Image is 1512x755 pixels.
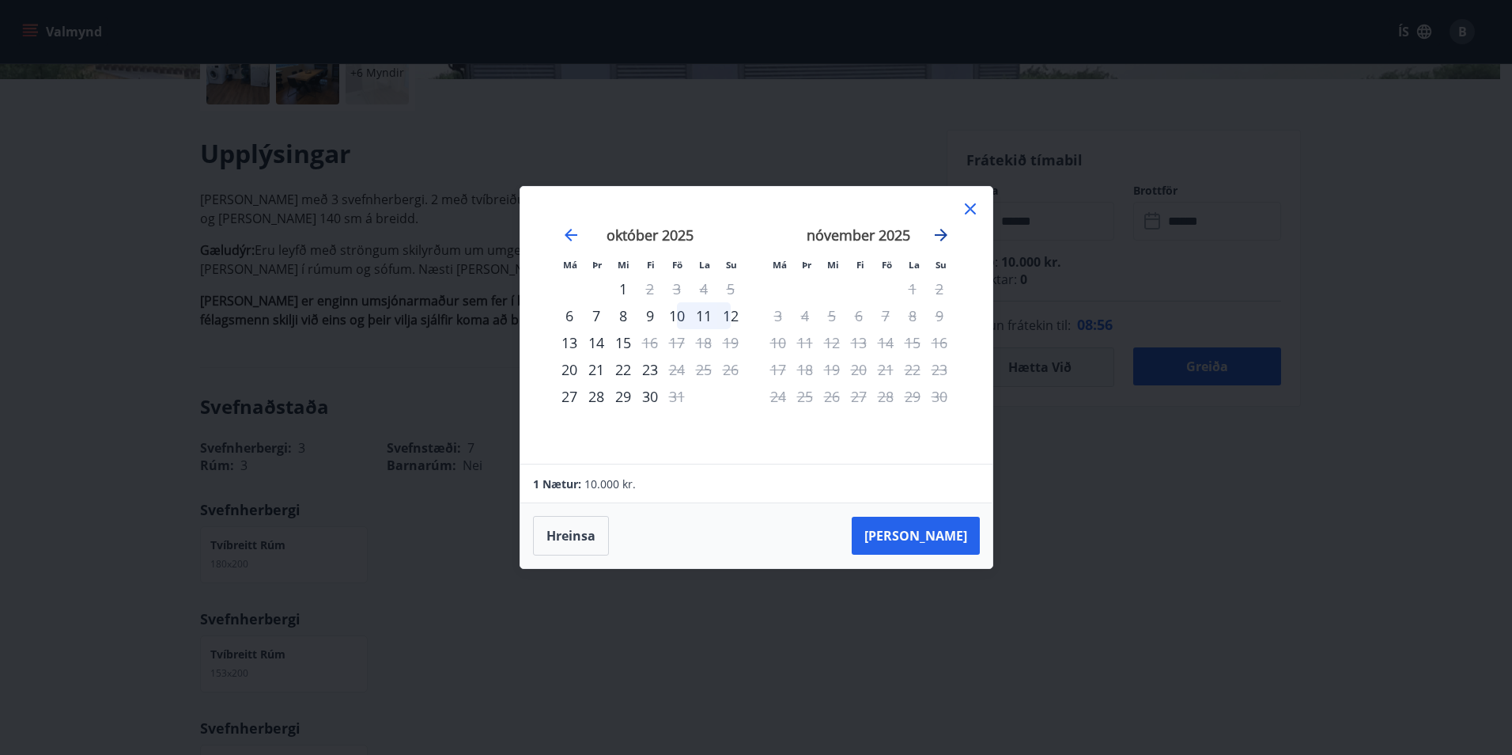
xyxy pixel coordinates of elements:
div: 13 [556,329,583,356]
td: Not available. sunnudagur, 2. nóvember 2025 [926,275,953,302]
td: Not available. föstudagur, 17. október 2025 [663,329,690,356]
td: Not available. laugardagur, 8. nóvember 2025 [899,302,926,329]
strong: október 2025 [607,226,694,245]
small: Su [726,259,737,271]
td: Choose miðvikudagur, 22. október 2025 as your check-in date. It’s available. [610,356,637,383]
td: Choose sunnudagur, 12. október 2025 as your check-in date. It’s available. [717,302,744,329]
td: Not available. þriðjudagur, 18. nóvember 2025 [792,356,818,383]
td: Not available. sunnudagur, 30. nóvember 2025 [926,383,953,410]
td: Not available. föstudagur, 28. nóvember 2025 [872,383,899,410]
small: Fi [856,259,864,271]
small: Fö [672,259,682,271]
div: 1 [610,275,637,302]
td: Not available. sunnudagur, 16. nóvember 2025 [926,329,953,356]
td: Choose laugardagur, 11. október 2025 as your check-in date. It’s available. [690,302,717,329]
td: Not available. þriðjudagur, 25. nóvember 2025 [792,383,818,410]
td: Not available. mánudagur, 17. nóvember 2025 [765,356,792,383]
td: Choose þriðjudagur, 7. október 2025 as your check-in date. It’s available. [583,302,610,329]
td: Not available. sunnudagur, 26. október 2025 [717,356,744,383]
td: Choose föstudagur, 31. október 2025 as your check-in date. It’s available. [663,383,690,410]
td: Not available. föstudagur, 14. nóvember 2025 [872,329,899,356]
td: Not available. laugardagur, 29. nóvember 2025 [899,383,926,410]
td: Not available. þriðjudagur, 11. nóvember 2025 [792,329,818,356]
div: Aðeins innritun í boði [556,356,583,383]
td: Not available. sunnudagur, 23. nóvember 2025 [926,356,953,383]
div: Aðeins útritun í boði [637,275,663,302]
td: Not available. laugardagur, 25. október 2025 [690,356,717,383]
button: [PERSON_NAME] [852,517,980,555]
strong: nóvember 2025 [807,226,910,245]
small: Má [773,259,787,271]
div: 30 [637,383,663,410]
small: Mi [827,259,839,271]
div: 9 [637,302,663,329]
td: Not available. laugardagur, 22. nóvember 2025 [899,356,926,383]
td: Not available. föstudagur, 3. október 2025 [663,275,690,302]
td: Choose föstudagur, 10. október 2025 as your check-in date. It’s available. [663,302,690,329]
div: 7 [583,302,610,329]
div: Move forward to switch to the next month. [932,226,951,245]
td: Choose fimmtudagur, 16. október 2025 as your check-in date. It’s available. [637,329,663,356]
td: Not available. laugardagur, 18. október 2025 [690,329,717,356]
div: Aðeins útritun í boði [663,356,690,383]
td: Not available. mánudagur, 3. nóvember 2025 [765,302,792,329]
td: Not available. sunnudagur, 19. október 2025 [717,329,744,356]
div: 14 [583,329,610,356]
td: Not available. fimmtudagur, 13. nóvember 2025 [845,329,872,356]
td: Choose mánudagur, 6. október 2025 as your check-in date. It’s available. [556,302,583,329]
div: Aðeins innritun í boði [556,383,583,410]
td: Choose mánudagur, 13. október 2025 as your check-in date. It’s available. [556,329,583,356]
div: Aðeins útritun í boði [663,383,690,410]
td: Not available. mánudagur, 24. nóvember 2025 [765,383,792,410]
td: Not available. þriðjudagur, 4. nóvember 2025 [792,302,818,329]
small: La [909,259,920,271]
div: 22 [610,356,637,383]
small: Fi [647,259,655,271]
td: Choose fimmtudagur, 2. október 2025 as your check-in date. It’s available. [637,275,663,302]
td: Choose miðvikudagur, 15. október 2025 as your check-in date. It’s available. [610,329,637,356]
td: Not available. miðvikudagur, 12. nóvember 2025 [818,329,845,356]
td: Not available. fimmtudagur, 27. nóvember 2025 [845,383,872,410]
td: Choose fimmtudagur, 23. október 2025 as your check-in date. It’s available. [637,356,663,383]
div: Move backward to switch to the previous month. [561,226,580,245]
td: Not available. miðvikudagur, 5. nóvember 2025 [818,302,845,329]
td: Not available. fimmtudagur, 20. nóvember 2025 [845,356,872,383]
td: Choose miðvikudagur, 29. október 2025 as your check-in date. It’s available. [610,383,637,410]
td: Not available. miðvikudagur, 19. nóvember 2025 [818,356,845,383]
button: Hreinsa [533,516,609,556]
div: Calendar [539,206,973,445]
small: Su [936,259,947,271]
small: Má [563,259,577,271]
div: 15 [610,329,637,356]
td: Choose fimmtudagur, 9. október 2025 as your check-in date. It’s available. [637,302,663,329]
td: Not available. sunnudagur, 9. nóvember 2025 [926,302,953,329]
div: 23 [637,356,663,383]
td: Not available. laugardagur, 4. október 2025 [690,275,717,302]
td: Choose mánudagur, 20. október 2025 as your check-in date. It’s available. [556,356,583,383]
div: 12 [717,302,744,329]
small: Þr [802,259,811,271]
td: Choose miðvikudagur, 8. október 2025 as your check-in date. It’s available. [610,302,637,329]
div: Aðeins útritun í boði [637,329,663,356]
div: 28 [583,383,610,410]
div: 11 [690,302,717,329]
td: Not available. föstudagur, 7. nóvember 2025 [872,302,899,329]
td: Choose þriðjudagur, 14. október 2025 as your check-in date. It’s available. [583,329,610,356]
td: Choose miðvikudagur, 1. október 2025 as your check-in date. It’s available. [610,275,637,302]
td: Not available. miðvikudagur, 26. nóvember 2025 [818,383,845,410]
td: Not available. laugardagur, 1. nóvember 2025 [899,275,926,302]
td: Choose fimmtudagur, 30. október 2025 as your check-in date. It’s available. [637,383,663,410]
span: 1 Nætur: [533,476,581,491]
td: Choose föstudagur, 24. október 2025 as your check-in date. It’s available. [663,356,690,383]
small: Mi [618,259,629,271]
td: Not available. mánudagur, 10. nóvember 2025 [765,329,792,356]
div: 21 [583,356,610,383]
td: Not available. laugardagur, 15. nóvember 2025 [899,329,926,356]
td: Not available. föstudagur, 21. nóvember 2025 [872,356,899,383]
td: Choose þriðjudagur, 21. október 2025 as your check-in date. It’s available. [583,356,610,383]
td: Choose þriðjudagur, 28. október 2025 as your check-in date. It’s available. [583,383,610,410]
span: 10.000 kr. [584,476,636,491]
div: 8 [610,302,637,329]
small: Fö [882,259,892,271]
td: Not available. sunnudagur, 5. október 2025 [717,275,744,302]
